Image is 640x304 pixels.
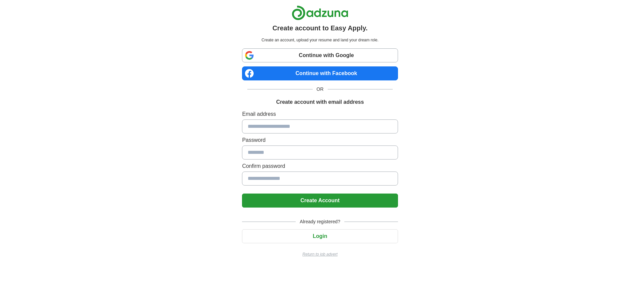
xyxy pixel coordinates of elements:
p: Create an account, upload your resume and land your dream role. [243,37,396,43]
a: Continue with Google [242,48,398,62]
label: Password [242,136,398,144]
h1: Create account to Easy Apply. [272,23,368,33]
span: OR [313,86,328,93]
button: Login [242,229,398,243]
span: Already registered? [296,218,344,225]
label: Confirm password [242,162,398,170]
img: Adzuna logo [292,5,348,20]
button: Create Account [242,194,398,208]
a: Return to job advert [242,251,398,257]
h1: Create account with email address [276,98,364,106]
label: Email address [242,110,398,118]
a: Login [242,233,398,239]
a: Continue with Facebook [242,66,398,80]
